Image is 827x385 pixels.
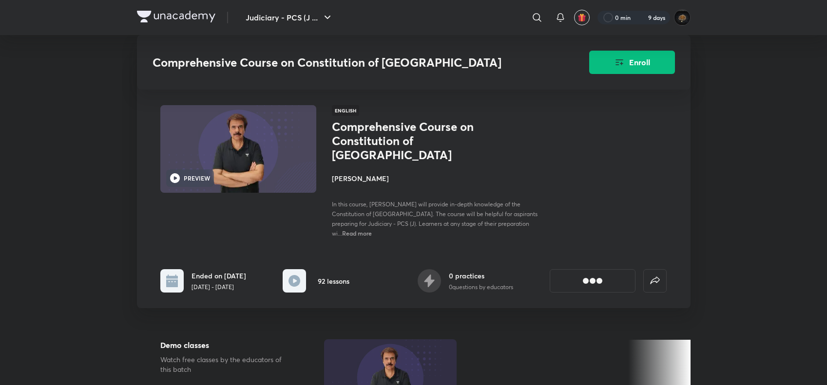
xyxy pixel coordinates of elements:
p: 0 questions by educators [449,283,513,292]
a: Company Logo [137,11,215,25]
button: Judiciary - PCS (J ... [240,8,339,27]
button: avatar [574,10,590,25]
img: avatar [577,13,586,22]
p: Watch free classes by the educators of this batch [160,355,293,374]
span: English [332,105,359,116]
h3: Comprehensive Course on Constitution of [GEOGRAPHIC_DATA] [153,55,534,70]
h6: 92 lessons [318,276,349,286]
img: Thumbnail [158,104,317,194]
h1: Comprehensive Course on Constitution of [GEOGRAPHIC_DATA] [332,120,491,162]
button: false [643,269,667,293]
img: abhishek kumar [674,9,691,26]
span: Read more [342,229,372,237]
h4: [PERSON_NAME] [332,173,550,183]
img: streak [636,13,646,22]
h6: Ended on [DATE] [192,271,246,281]
h5: Demo classes [160,339,293,351]
p: [DATE] - [DATE] [192,283,246,292]
h6: PREVIEW [184,174,210,183]
img: Company Logo [137,11,215,22]
button: [object Object] [550,269,635,293]
h6: 0 practices [449,271,513,281]
span: In this course, [PERSON_NAME] will provide in-depth knowledge of the Constitution of [GEOGRAPHIC_... [332,201,538,237]
button: Enroll [589,51,675,74]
